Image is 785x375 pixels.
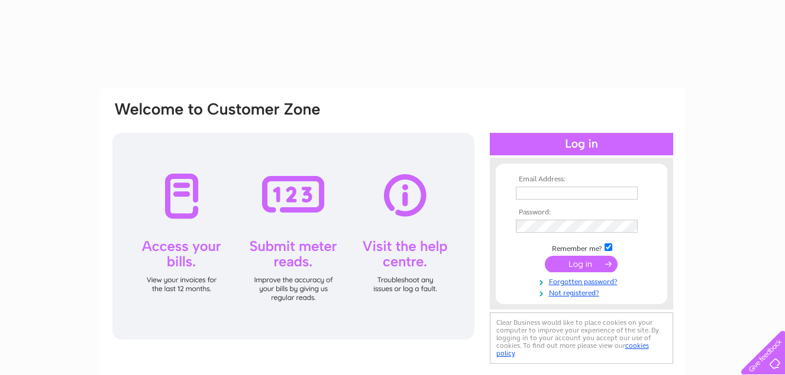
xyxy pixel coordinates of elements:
[545,256,618,272] input: Submit
[516,286,650,298] a: Not registered?
[490,312,673,364] div: Clear Business would like to place cookies on your computer to improve your experience of the sit...
[513,208,650,217] th: Password:
[516,275,650,286] a: Forgotten password?
[513,242,650,253] td: Remember me?
[496,341,649,357] a: cookies policy
[513,175,650,184] th: Email Address:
